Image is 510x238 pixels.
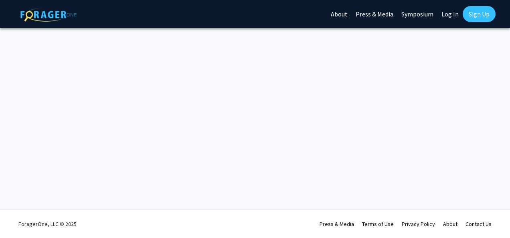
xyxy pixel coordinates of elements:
a: Contact Us [465,220,492,228]
a: Terms of Use [362,220,394,228]
div: ForagerOne, LLC © 2025 [18,210,77,238]
img: ForagerOne Logo [20,8,77,22]
a: Privacy Policy [402,220,435,228]
a: Press & Media [320,220,354,228]
a: Sign Up [463,6,496,22]
a: About [443,220,457,228]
